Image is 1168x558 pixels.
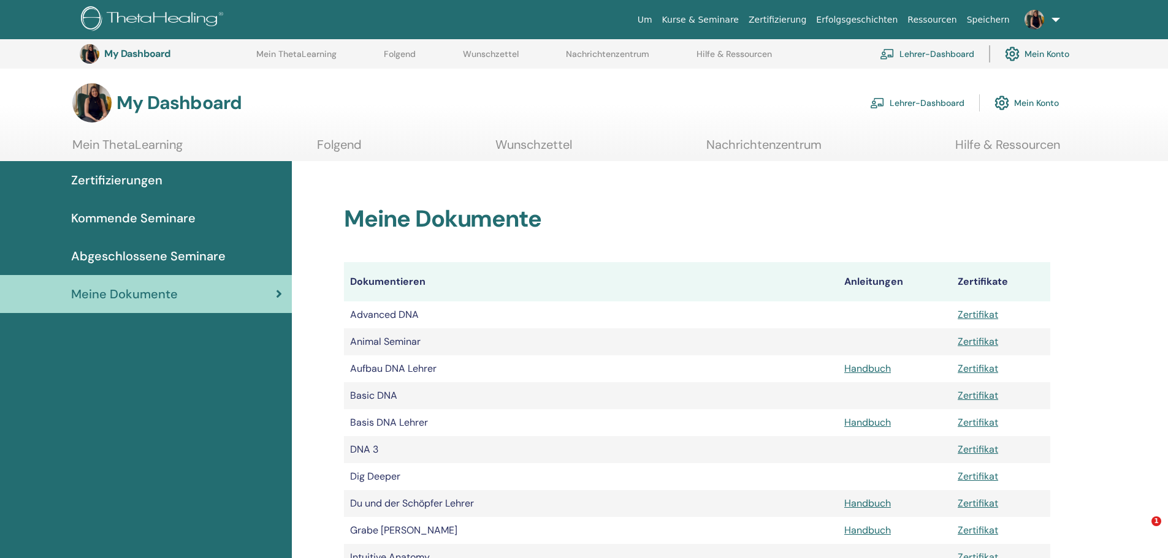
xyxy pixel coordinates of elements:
[80,44,99,64] img: default.jpg
[870,89,964,116] a: Lehrer-Dashboard
[958,524,998,537] a: Zertifikat
[344,262,838,301] th: Dokumentieren
[566,49,649,69] a: Nachrichtenzentrum
[384,49,416,69] a: Folgend
[344,517,838,544] td: Grabe [PERSON_NAME]
[71,171,162,189] span: Zertifizierungen
[958,497,998,510] a: Zertifikat
[81,6,227,34] img: logo.png
[880,40,974,67] a: Lehrer-Dashboard
[994,92,1009,113] img: cog.svg
[844,524,891,537] a: Handbuch
[1025,10,1044,29] img: default.jpg
[344,205,1050,233] h2: Meine Dokumente
[256,49,337,69] a: Mein ThetaLearning
[1005,40,1069,67] a: Mein Konto
[958,335,998,348] a: Zertifikat
[72,83,112,123] img: default.jpg
[344,409,838,436] td: Basis DNA Lehrer
[344,436,838,463] td: DNA 3
[1126,516,1156,546] iframe: Intercom live chat
[844,416,891,429] a: Handbuch
[962,9,1015,31] a: Speichern
[744,9,811,31] a: Zertifizierung
[958,470,998,483] a: Zertifikat
[870,97,885,108] img: chalkboard-teacher.svg
[344,463,838,490] td: Dig Deeper
[71,209,196,227] span: Kommende Seminare
[633,9,657,31] a: Um
[344,328,838,355] td: Animal Seminar
[811,9,903,31] a: Erfolgsgeschichten
[952,262,1050,301] th: Zertifikate
[344,301,838,328] td: Advanced DNA
[344,490,838,517] td: Du und der Schöpfer Lehrer
[844,362,891,375] a: Handbuch
[706,137,822,161] a: Nachrichtenzentrum
[958,308,998,321] a: Zertifikat
[344,355,838,382] td: Aufbau DNA Lehrer
[657,9,744,31] a: Kurse & Seminare
[317,137,362,161] a: Folgend
[697,49,772,69] a: Hilfe & Ressourcen
[955,137,1060,161] a: Hilfe & Ressourcen
[958,389,998,402] a: Zertifikat
[1151,516,1161,526] span: 1
[495,137,572,161] a: Wunschzettel
[903,9,961,31] a: Ressourcen
[844,497,891,510] a: Handbuch
[880,48,895,59] img: chalkboard-teacher.svg
[958,362,998,375] a: Zertifikat
[344,382,838,409] td: Basic DNA
[838,262,952,301] th: Anleitungen
[994,89,1059,116] a: Mein Konto
[463,49,519,69] a: Wunschzettel
[104,48,227,59] h3: My Dashboard
[116,92,242,114] h3: My Dashboard
[71,285,178,303] span: Meine Dokumente
[71,247,226,265] span: Abgeschlossene Seminare
[1005,43,1020,64] img: cog.svg
[958,416,998,429] a: Zertifikat
[72,137,183,161] a: Mein ThetaLearning
[958,443,998,456] a: Zertifikat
